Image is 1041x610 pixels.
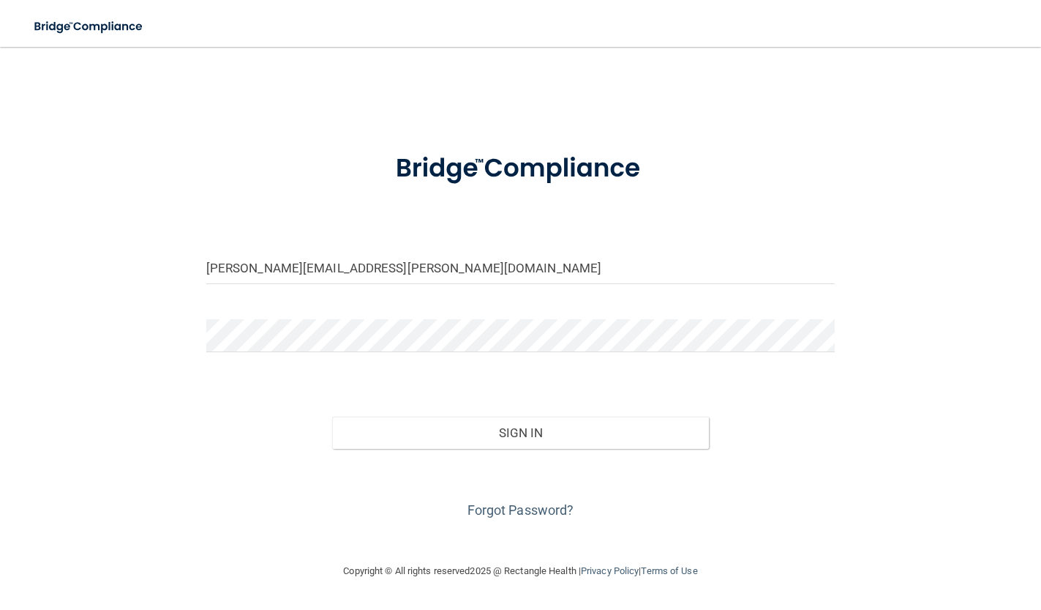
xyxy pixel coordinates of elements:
img: bridge_compliance_login_screen.278c3ca4.svg [369,135,672,203]
div: Copyright © All rights reserved 2025 @ Rectangle Health | | [254,548,788,595]
a: Privacy Policy [581,565,639,576]
button: Sign In [332,417,710,449]
a: Forgot Password? [467,502,574,518]
img: bridge_compliance_login_screen.278c3ca4.svg [22,12,157,42]
a: Terms of Use [641,565,697,576]
input: Email [206,251,835,284]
